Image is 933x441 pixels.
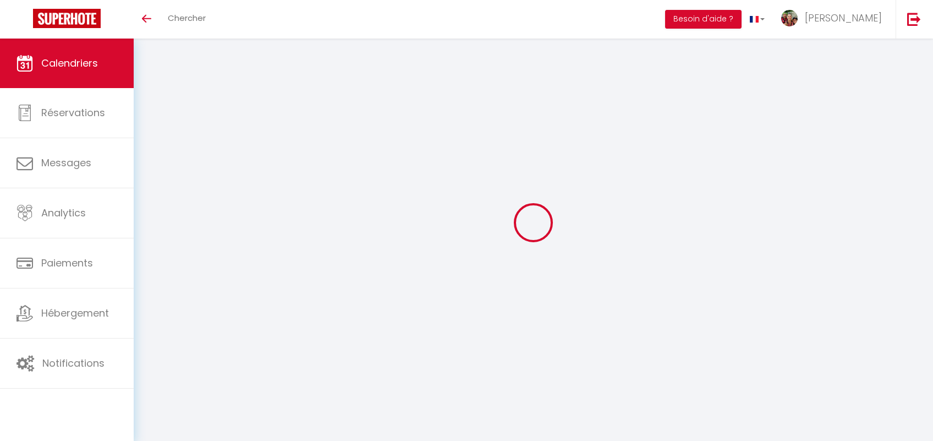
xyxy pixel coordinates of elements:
[665,10,742,29] button: Besoin d'aide ?
[907,12,921,26] img: logout
[781,10,798,26] img: ...
[41,256,93,270] span: Paiements
[41,56,98,70] span: Calendriers
[41,206,86,220] span: Analytics
[805,11,882,25] span: [PERSON_NAME]
[41,156,91,170] span: Messages
[41,106,105,119] span: Réservations
[168,12,206,24] span: Chercher
[41,306,109,320] span: Hébergement
[42,356,105,370] span: Notifications
[33,9,101,28] img: Super Booking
